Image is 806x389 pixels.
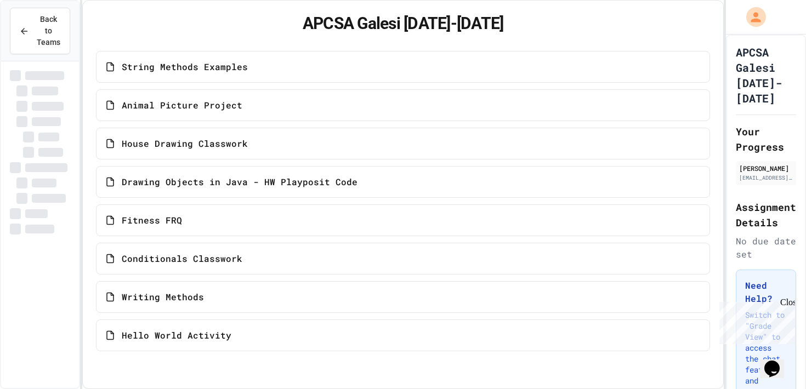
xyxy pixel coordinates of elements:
[122,175,357,188] span: Drawing Objects in Java - HW Playposit Code
[10,8,70,54] button: Back to Teams
[745,279,787,305] h3: Need Help?
[715,298,795,344] iframe: chat widget
[736,44,796,106] h1: APCSA Galesi [DATE]-[DATE]
[96,319,710,351] a: Hello World Activity
[122,252,242,265] span: Conditionals Classwork
[122,137,248,150] span: House Drawing Classwork
[122,290,204,304] span: Writing Methods
[736,234,796,261] div: No due date set
[736,199,796,230] h2: Assignment Details
[96,204,710,236] a: Fitness FRQ
[96,243,710,274] a: Conditionals Classwork
[96,166,710,198] a: Drawing Objects in Java - HW Playposit Code
[739,174,793,182] div: [EMAIL_ADDRESS][DOMAIN_NAME]
[735,4,769,30] div: My Account
[739,163,793,173] div: [PERSON_NAME]
[96,89,710,121] a: Animal Picture Project
[736,124,796,155] h2: Your Progress
[36,14,61,48] span: Back to Teams
[96,128,710,159] a: House Drawing Classwork
[760,345,795,378] iframe: chat widget
[4,4,76,70] div: Chat with us now!Close
[122,60,248,73] span: String Methods Examples
[96,14,710,33] h1: APCSA Galesi [DATE]-[DATE]
[122,329,231,342] span: Hello World Activity
[96,51,710,83] a: String Methods Examples
[96,281,710,313] a: Writing Methods
[122,214,182,227] span: Fitness FRQ
[122,99,242,112] span: Animal Picture Project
